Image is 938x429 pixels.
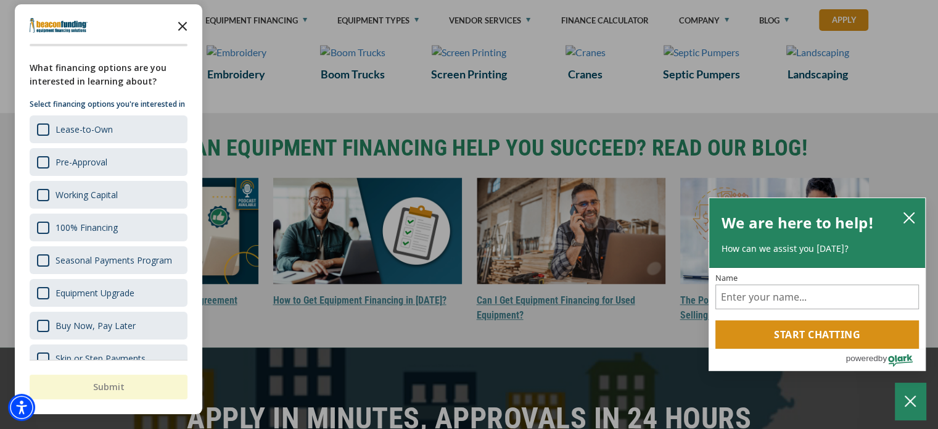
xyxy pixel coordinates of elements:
[845,349,925,370] a: Powered by Olark
[845,351,878,366] span: powered
[709,198,926,372] div: olark chatbox
[30,344,187,372] div: Skip or Step Payments
[56,320,136,331] div: Buy Now, Pay Later
[715,320,919,349] button: Start chatting
[30,312,187,339] div: Buy Now, Pay Later
[56,156,107,168] div: Pre-Approval
[30,61,187,88] div: What financing options are you interested in learning about?
[56,352,146,364] div: Skip or Step Payments
[30,214,187,241] div: 100% Financing
[15,4,202,414] div: Survey
[722,210,874,235] h2: We are here to help!
[56,287,134,299] div: Equipment Upgrade
[56,222,118,233] div: 100% Financing
[30,148,187,176] div: Pre-Approval
[170,13,195,38] button: Close the survey
[56,254,172,266] div: Seasonal Payments Program
[899,209,919,226] button: close chatbox
[30,181,187,209] div: Working Capital
[30,18,88,33] img: Company logo
[30,246,187,274] div: Seasonal Payments Program
[30,375,187,399] button: Submit
[56,123,113,135] div: Lease-to-Own
[30,98,187,110] p: Select financing options you're interested in
[8,394,35,421] div: Accessibility Menu
[722,243,913,255] p: How can we assist you [DATE]?
[878,351,887,366] span: by
[715,274,919,282] label: Name
[30,115,187,143] div: Lease-to-Own
[895,383,926,420] button: Close Chatbox
[715,285,919,309] input: Name
[30,279,187,307] div: Equipment Upgrade
[56,189,118,201] div: Working Capital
